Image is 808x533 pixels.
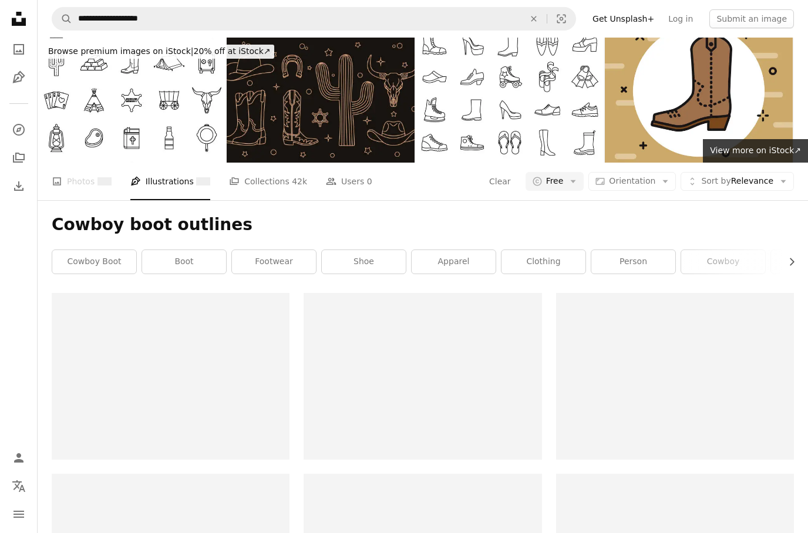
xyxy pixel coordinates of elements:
[38,38,281,66] a: Browse premium images on iStock|20% off at iStock↗
[322,250,406,274] a: shoe
[709,9,794,28] button: Submit an image
[229,163,307,200] a: Collections 42k
[701,176,730,185] span: Sort by
[489,172,511,191] button: Clear
[52,8,72,30] button: Search Unsplash
[661,9,700,28] a: Log in
[501,250,585,274] a: clothing
[7,118,31,141] a: Explore
[591,250,675,274] a: person
[48,46,193,56] span: Browse premium images on iStock |
[326,163,372,200] a: Users 0
[7,66,31,89] a: Illustrations
[52,250,136,274] a: cowboy boot
[142,250,226,274] a: boot
[7,446,31,470] a: Log in / Sign up
[609,176,655,185] span: Orientation
[292,175,307,188] span: 42k
[605,38,793,163] img: Cowboy Boot Thin Line Western Icon
[526,172,584,191] button: Free
[52,214,794,235] h1: Cowboy boot outlines
[521,8,547,30] button: Clear
[232,250,316,274] a: footwear
[585,9,661,28] a: Get Unsplash+
[681,250,765,274] a: cowboy
[412,250,496,274] a: apparel
[7,146,31,170] a: Collections
[701,176,773,187] span: Relevance
[416,38,604,163] img: Footwear Editable Stroke Icon Set
[710,146,801,155] span: View more on iStock ↗
[48,46,271,56] span: 20% off at iStock ↗
[7,174,31,198] a: Download History
[703,139,808,163] a: View more on iStock↗
[52,7,576,31] form: Find visuals sitewide
[7,7,31,33] a: Home — Unsplash
[7,38,31,61] a: Photos
[367,175,372,188] span: 0
[38,38,225,163] img: Wild West Thin Line Outline Icon Set
[227,38,415,163] img: Western Bundle Cowboy Hat Boots Longhorn Skull Cactus Horseshoe Sheriff Star Wild West Collection
[681,172,794,191] button: Sort byRelevance
[7,502,31,526] button: Menu
[7,474,31,498] button: Language
[547,8,575,30] button: Visual search
[588,172,676,191] button: Orientation
[781,250,794,274] button: scroll list to the right
[52,163,112,200] a: Photos
[546,176,564,187] span: Free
